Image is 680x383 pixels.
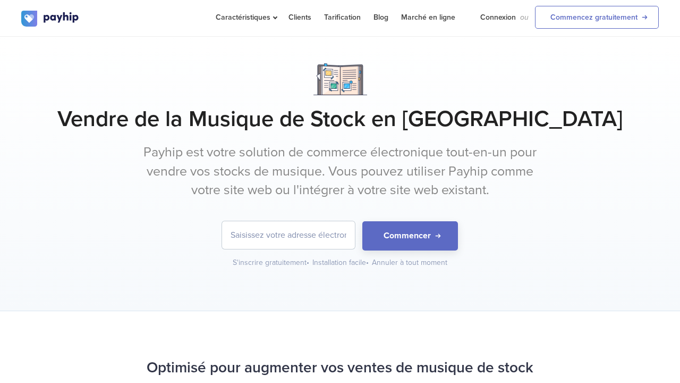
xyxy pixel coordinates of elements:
[535,6,659,29] a: Commencez gratuitement
[307,258,309,267] span: •
[362,221,458,251] button: Commencer
[141,143,539,200] p: Payhip est votre solution de commerce électronique tout-en-un pour vendre vos stocks de musique. ...
[366,258,369,267] span: •
[233,257,310,268] div: S'inscrire gratuitement
[21,106,659,132] h1: Vendre de la Musique de Stock en [GEOGRAPHIC_DATA]
[222,221,355,249] input: Saisissez votre adresse électronique
[216,13,276,22] span: Caractéristiques
[372,257,447,268] div: Annuler à tout moment
[312,257,370,268] div: Installation facile
[21,11,80,27] img: logo.svg
[21,354,659,382] h2: Optimisé pour augmenter vos ventes de musique de stock
[313,63,367,95] img: Notebook.png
